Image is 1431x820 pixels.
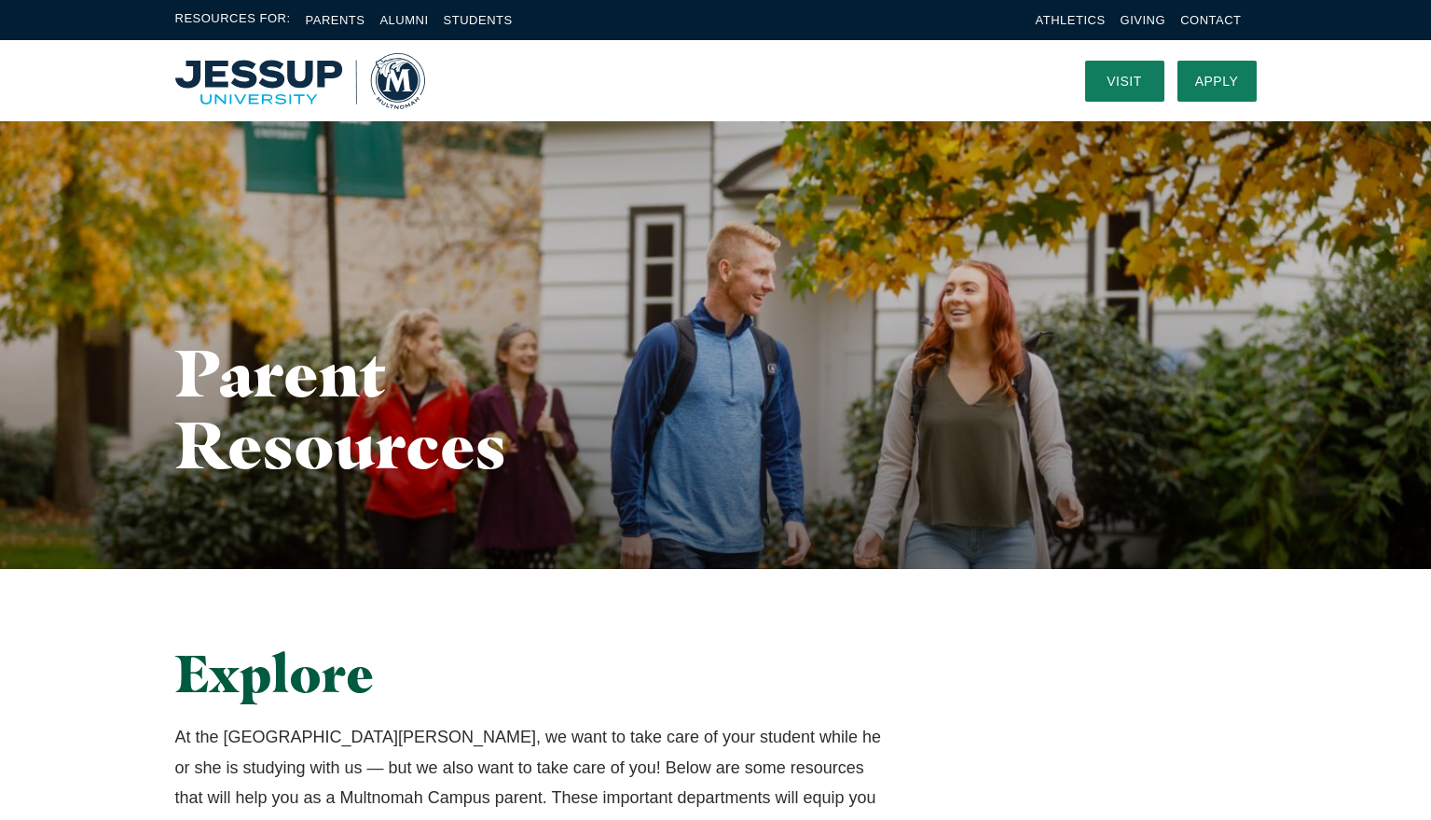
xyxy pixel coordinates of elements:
a: Visit [1085,61,1164,102]
a: Apply [1177,61,1257,102]
a: Contact [1180,13,1241,27]
span: Resources For: [175,9,291,31]
a: Parents [306,13,365,27]
a: Home [175,53,425,109]
a: Giving [1121,13,1166,27]
a: Athletics [1036,13,1106,27]
img: Multnomah University Logo [175,53,425,109]
a: Students [444,13,513,27]
a: Alumni [379,13,428,27]
h1: Parent Resources [175,337,606,480]
h2: Explore [175,644,885,703]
